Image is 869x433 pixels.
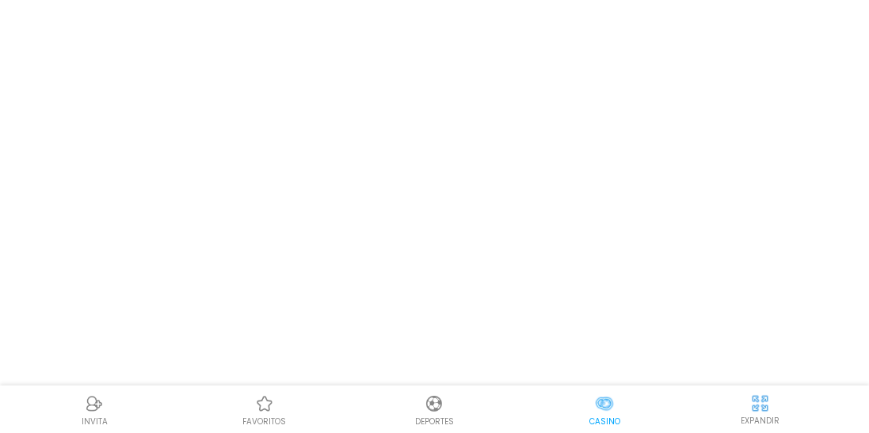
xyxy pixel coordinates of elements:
[82,416,108,427] p: INVITA
[520,392,690,427] a: CasinoCasinoCasino
[180,392,350,427] a: Casino FavoritosCasino Favoritosfavoritos
[85,394,104,413] img: Referral
[349,392,520,427] a: DeportesDeportesDeportes
[242,416,286,427] p: favoritos
[750,393,770,413] img: hide
[589,416,620,427] p: Casino
[741,415,779,427] p: EXPANDIR
[425,394,444,413] img: Deportes
[255,394,274,413] img: Casino Favoritos
[10,392,180,427] a: ReferralReferralINVITA
[415,416,454,427] p: Deportes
